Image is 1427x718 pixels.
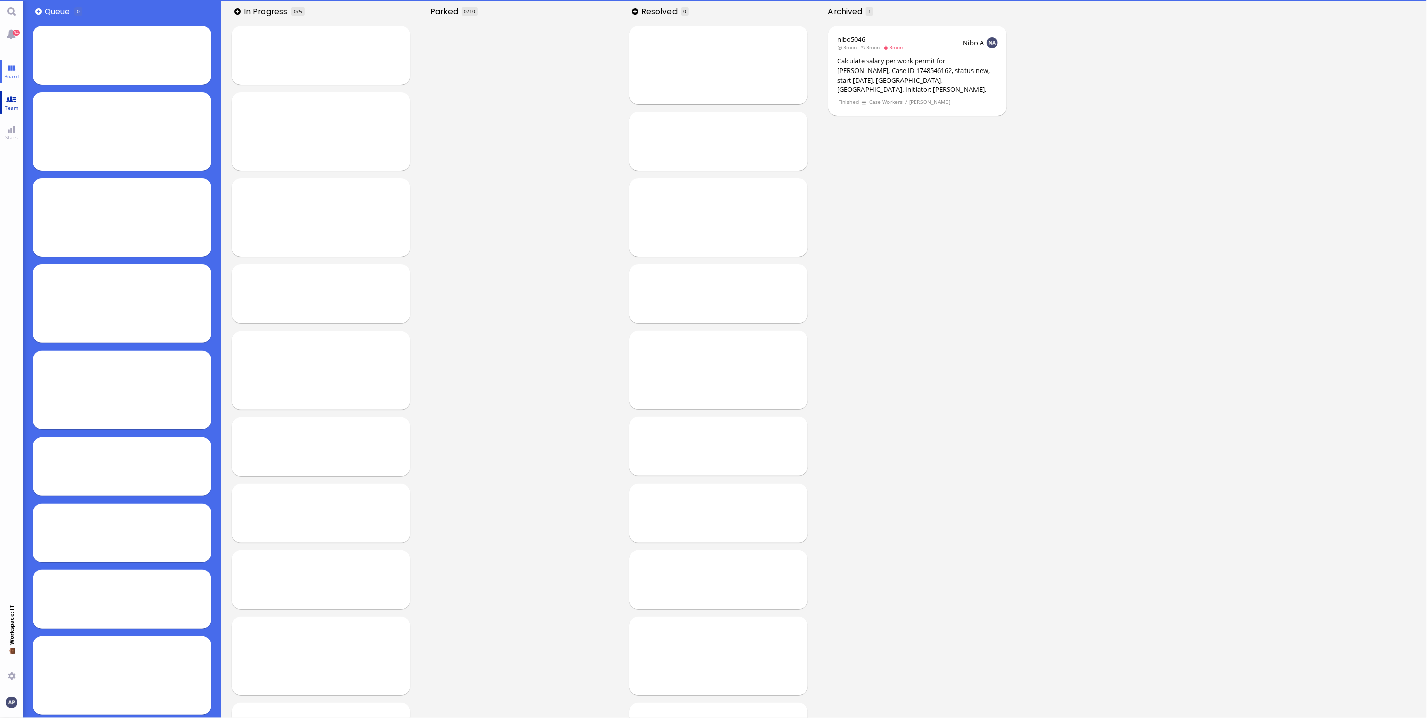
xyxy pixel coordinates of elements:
span: /5 [297,8,302,15]
div: Calculate salary per work permit for [PERSON_NAME], Case ID 1748546162, status new, start [DATE],... [837,56,998,94]
span: Nibo A [963,38,984,47]
span: Resolved [641,6,681,17]
span: 💼 Workspace: IT [8,645,15,668]
span: Team [2,104,21,111]
span: Finished [838,98,859,106]
span: Parked [430,6,462,17]
span: / [905,98,908,106]
button: Add [35,8,42,15]
span: 0 [683,8,686,15]
span: 0 [294,8,297,15]
a: nibo5046 [837,35,865,44]
span: 1 [868,8,871,15]
img: You [6,697,17,708]
span: /10 [467,8,475,15]
span: 3mon [883,44,907,51]
span: In progress [244,6,291,17]
img: NA [987,37,998,48]
span: 0 [77,8,80,15]
span: 3mon [860,44,883,51]
button: Add [632,8,638,15]
span: Case Workers [869,98,903,106]
button: Add [234,8,241,15]
span: Stats [3,134,20,141]
span: [PERSON_NAME] [909,98,951,106]
span: Board [2,73,21,80]
span: Queue [45,6,73,17]
span: Archived [828,6,866,17]
span: 0 [464,8,467,15]
span: 94 [13,30,20,36]
span: 3mon [837,44,860,51]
